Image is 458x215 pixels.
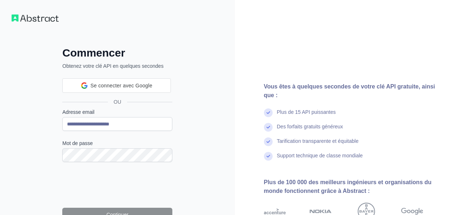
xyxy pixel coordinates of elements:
[277,153,363,158] font: Support technique de classe mondiale
[62,109,94,115] font: Adresse email
[62,78,171,93] div: Se connecter avec Google
[264,137,273,146] img: coche
[62,140,93,146] font: Mot de passe
[264,123,273,132] img: coche
[264,152,273,161] img: coche
[12,15,59,22] img: Flux de travail
[62,47,125,59] font: Commencer
[277,109,336,115] font: Plus de 15 API puissantes
[264,83,435,98] font: Vous êtes à quelques secondes de votre clé API gratuite, ainsi que :
[264,108,273,117] img: coche
[62,63,163,69] font: Obtenez votre clé API en quelques secondes
[277,124,343,129] font: Des forfaits gratuits généreux
[114,99,121,105] font: OU
[91,83,152,88] font: Se connecter avec Google
[277,138,359,144] font: Tarification transparente et équitable
[62,171,172,199] iframe: reCAPTCHA
[264,179,432,194] font: Plus de 100 000 des meilleurs ingénieurs et organisations du monde fonctionnent grâce à Abstract :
